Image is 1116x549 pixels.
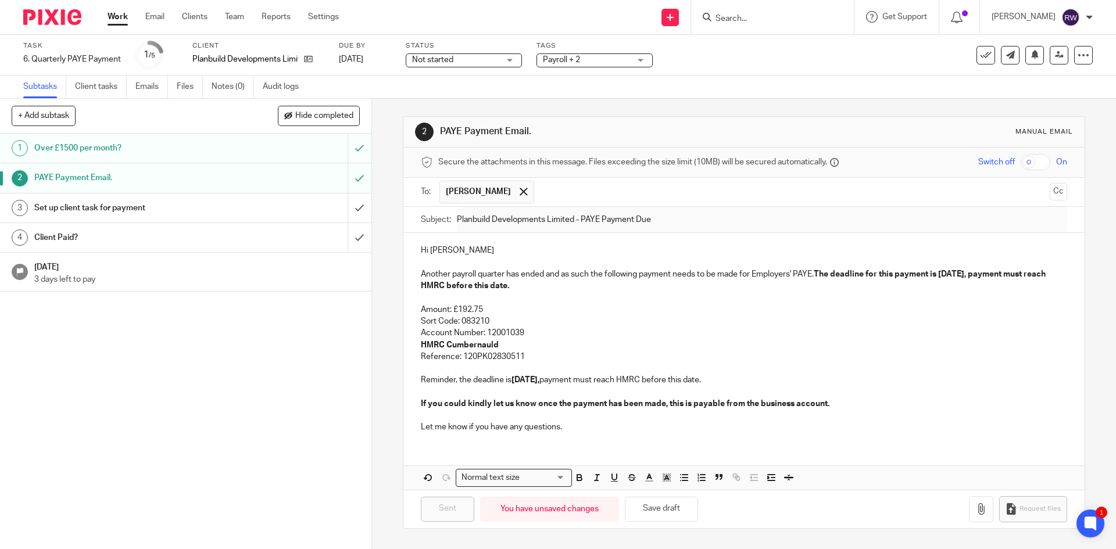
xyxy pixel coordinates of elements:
a: Team [225,11,244,23]
button: Hide completed [278,106,360,125]
div: 1 [1096,507,1107,518]
img: svg%3E [1061,8,1080,27]
input: Search for option [523,472,565,484]
button: Cc [1050,183,1067,200]
h1: Client Paid? [34,229,235,246]
span: Hide completed [295,112,353,121]
label: Status [406,41,522,51]
div: You have unsaved changes [480,497,619,522]
h1: Over £1500 per month? [34,139,235,157]
label: Tags [536,41,653,51]
p: Reminder, the deadline is payment must reach HMRC before this date. [421,374,1067,386]
button: Request files [999,496,1067,522]
h1: Set up client task for payment [34,199,235,217]
input: Sent [421,497,474,522]
a: Client tasks [75,76,127,98]
div: 6. Quarterly PAYE Payment [23,53,121,65]
span: Request files [1020,504,1061,514]
a: Clients [182,11,208,23]
label: Due by [339,41,391,51]
div: 2 [12,170,28,186]
span: Secure the attachments in this message. Files exceeding the size limit (10MB) will be secured aut... [438,156,827,168]
label: Task [23,41,121,51]
a: Reports [262,11,291,23]
span: Not started [412,56,453,64]
div: Manual email [1015,127,1073,137]
strong: HMRC Cumbernauld [421,341,499,349]
p: [PERSON_NAME] [992,11,1056,23]
h1: PAYE Payment Email. [34,169,235,186]
label: Client [192,41,324,51]
a: Files [177,76,203,98]
p: Reference: 120PK02830511 [421,351,1067,363]
label: To: [421,186,434,198]
p: Planbuild Developments Limited [192,53,298,65]
span: Switch off [978,156,1015,168]
p: Hi [PERSON_NAME] [421,245,1067,256]
a: Settings [308,11,339,23]
small: /5 [149,52,155,59]
span: [DATE] [339,55,363,63]
div: 1 [144,48,155,62]
div: 3 [12,200,28,216]
a: Notes (0) [212,76,254,98]
span: Payroll + 2 [543,56,580,64]
img: Pixie [23,9,81,25]
div: 4 [12,229,28,246]
strong: [DATE], [512,376,539,384]
p: Another payroll quarter has ended and as such the following payment needs to be made for Employer... [421,268,1067,292]
strong: If you could kindly let us know once the payment has been made, this is payable from the business... [421,400,829,408]
div: Search for option [456,469,572,487]
label: Subject: [421,214,451,225]
h1: [DATE] [34,259,360,273]
h1: PAYE Payment Email. [440,125,769,138]
p: Account Number: 12001039 [421,327,1067,339]
div: 2 [415,123,434,141]
input: Search [714,14,819,24]
span: Get Support [882,13,927,21]
button: Save draft [625,497,698,522]
div: 1 [12,140,28,156]
span: [PERSON_NAME] [446,186,511,198]
span: On [1056,156,1067,168]
span: Normal text size [459,472,522,484]
a: Emails [135,76,168,98]
p: Let me know if you have any questions. [421,421,1067,433]
a: Subtasks [23,76,66,98]
a: Email [145,11,164,23]
a: Work [108,11,128,23]
a: Audit logs [263,76,307,98]
p: 3 days left to pay [34,274,360,285]
p: Amount: £192.75 [421,304,1067,315]
button: + Add subtask [12,106,76,125]
p: Sort Code: 083210 [421,315,1067,327]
